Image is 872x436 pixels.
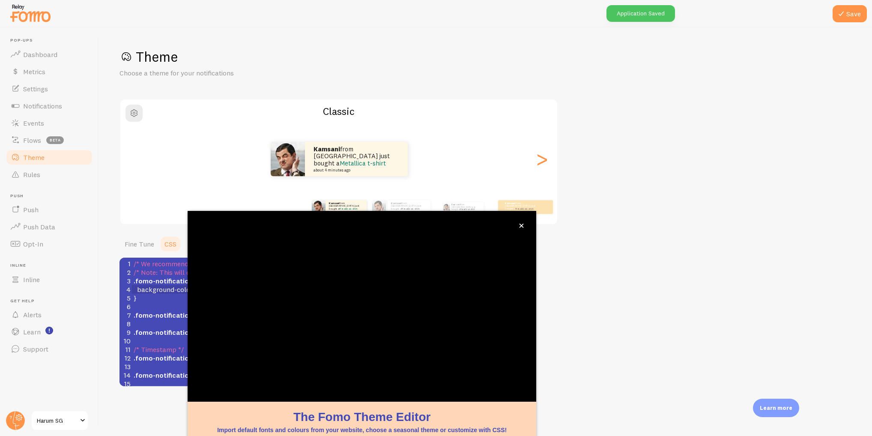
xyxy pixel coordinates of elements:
span: /* Note: This will override Fine Tune settings */ [134,268,275,277]
img: Fomo [312,200,326,214]
a: Learn [5,323,93,340]
a: Inline [5,271,93,288]
div: 15 [119,379,132,388]
span: Pop-ups [10,38,93,43]
span: Push Data [23,223,55,231]
span: { [134,277,231,285]
span: .fomo-notification-v2-classic [134,277,228,285]
svg: <p>Watch New Feature Tutorials!</p> [45,327,53,334]
span: Notifications [23,102,62,110]
span: Support [23,345,48,353]
a: Rules [5,166,93,183]
span: Inline [23,275,40,284]
a: Push [5,201,93,218]
span: /* Timestamp */ [134,345,184,354]
div: Learn more [753,399,799,417]
span: : ; [134,285,224,294]
strong: Kamsani [391,201,402,205]
span: Inline [10,263,93,268]
span: .fomo-notification-v2-classic [134,371,228,379]
p: from [GEOGRAPHIC_DATA] just bought a [314,146,399,172]
div: 10 [119,337,132,345]
span: Settings [23,84,48,93]
span: Push [23,205,39,214]
a: Push Data [5,218,93,235]
a: Metallica t-shirt [401,207,420,210]
span: {} [134,311,359,319]
span: Get Help [10,298,93,304]
h1: The Fomo Theme Editor [198,409,526,425]
a: Metallica t-shirt [339,207,358,210]
p: from [GEOGRAPHIC_DATA] just bought a [329,201,363,212]
span: Push [10,193,93,199]
a: Settings [5,80,93,97]
img: Fomo [443,204,450,210]
p: from [GEOGRAPHIC_DATA] just bought a [451,202,480,212]
span: Harum SG [37,415,78,426]
span: background-color [137,285,193,294]
div: 4 [119,285,132,294]
img: fomo-relay-logo-orange.svg [9,2,52,24]
div: 11 [119,345,132,354]
p: Choose a theme for your notifications [119,68,325,78]
span: Learn [23,328,41,336]
p: Import default fonts and colours from your website, choose a seasonal theme or customize with CSS! [198,426,526,434]
img: Fomo [271,142,305,176]
small: about 4 minutes ago [505,210,538,212]
a: Metallica t-shirt [460,208,475,210]
a: Theme [5,149,93,166]
span: /* We recommend that you also apply !important */ [134,259,292,268]
div: 5 [119,294,132,302]
strong: Kamsani [314,145,340,153]
span: .fomo-notification-v2-classic [134,354,228,362]
p: Learn more [760,404,792,412]
div: Application Saved [606,5,675,22]
span: .fomo-notification-v2-classic [134,328,228,337]
a: Notifications [5,97,93,114]
a: Flows beta [5,132,93,149]
p: from [GEOGRAPHIC_DATA] just bought a [391,201,427,212]
a: Dashboard [5,46,93,63]
div: 2 [119,268,132,277]
span: {} [134,354,373,362]
a: Harum SG [31,410,89,431]
span: Opt-In [23,240,43,248]
a: Opt-In [5,235,93,253]
span: {} [134,371,347,379]
span: .fomo-notification-v2-classic [134,311,228,319]
strong: Kamsani [329,201,340,205]
span: Events [23,119,44,127]
strong: Kamsani [451,203,460,206]
span: Rules [23,170,40,179]
div: 12 [119,354,132,362]
a: Events [5,114,93,132]
a: Metallica t-shirt [515,207,534,210]
span: beta [46,136,64,144]
button: close, [517,221,526,230]
h2: Classic [120,105,557,118]
span: Flows [23,136,41,144]
span: Dashboard [23,50,57,59]
div: 7 [119,311,132,319]
span: Metrics [23,67,45,76]
div: Next slide [537,128,547,190]
span: Alerts [23,310,42,319]
div: 1 [119,259,132,268]
h1: Theme [119,48,851,66]
div: 9 [119,328,132,337]
span: Theme [23,153,45,162]
img: Fomo [372,200,386,214]
p: from [GEOGRAPHIC_DATA] just bought a [505,201,539,212]
span: } [134,294,137,302]
strong: Kamsani [505,201,516,205]
a: Fine Tune [119,235,159,253]
a: CSS [159,235,182,253]
div: 13 [119,362,132,371]
small: about 4 minutes ago [314,168,397,172]
div: 3 [119,277,132,285]
a: Metallica t-shirt [340,159,386,167]
a: Alerts [5,306,93,323]
span: {} [134,328,359,337]
div: 14 [119,371,132,379]
a: Support [5,340,93,358]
